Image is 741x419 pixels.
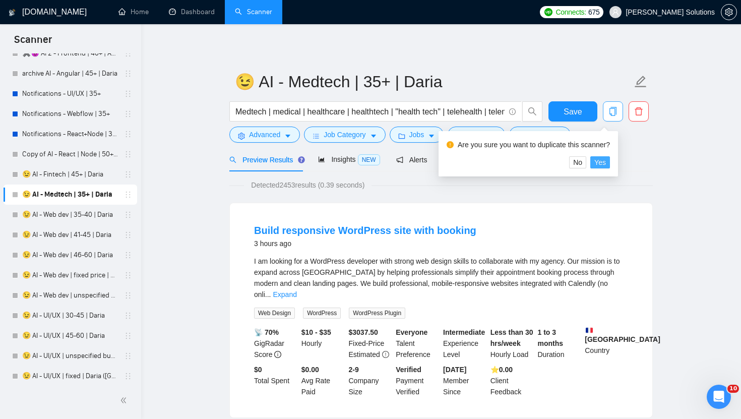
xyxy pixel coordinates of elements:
[590,156,610,168] button: Yes
[238,132,245,140] span: setting
[169,8,215,16] a: dashboardDashboard
[370,132,377,140] span: caret-down
[396,156,403,163] span: notification
[548,101,597,122] button: Save
[390,127,444,143] button: folderJobscaret-down
[409,129,424,140] span: Jobs
[124,110,132,118] span: holder
[124,70,132,78] span: holder
[727,385,739,393] span: 10
[22,285,118,306] a: 😉 AI - Web dev | unspecified budget | Daria
[120,395,130,405] span: double-left
[634,75,647,88] span: edit
[428,132,435,140] span: caret-down
[254,308,295,319] span: Web Design
[396,366,421,374] b: Verified
[585,327,660,343] b: [GEOGRAPHIC_DATA]
[124,130,132,138] span: holder
[349,308,405,319] span: WordPress Plugin
[297,155,306,164] div: Tooltip anchor
[235,69,632,94] input: Scanner name...
[124,231,132,239] span: holder
[303,308,341,319] span: WordPress
[124,170,132,178] span: holder
[254,237,476,250] div: 3 hours ago
[583,327,630,360] div: Country
[22,306,118,326] a: 😉 AI - UI/UX | 30-45 | Daria
[324,129,365,140] span: Job Category
[124,312,132,320] span: holder
[22,205,118,225] a: 😉 AI - Web dev | 35-40 | Daria
[299,327,347,360] div: Hourly
[235,105,505,118] input: Search Freelance Jobs...
[594,157,606,168] span: Yes
[586,327,593,334] img: 🇫🇷
[490,366,513,374] b: ⭐️ 0.00
[382,351,389,358] span: exclamation-circle
[538,328,564,347] b: 1 to 3 months
[556,7,586,18] span: Connects:
[441,327,488,360] div: Experience Level
[441,364,488,397] div: Member Since
[603,101,623,122] button: copy
[544,8,552,16] img: upwork-logo.png
[124,332,132,340] span: holder
[347,327,394,360] div: Fixed-Price
[244,179,372,191] span: Detected 2453 results (0.39 seconds)
[124,352,132,360] span: holder
[124,211,132,219] span: holder
[573,157,582,168] span: No
[509,108,516,115] span: info-circle
[22,245,118,265] a: 😉 AI - Web dev | 46-60 | Daria
[249,129,280,140] span: Advanced
[229,156,236,163] span: search
[124,271,132,279] span: holder
[22,43,118,64] a: ✖️😈 AI 2 - Frontend | 40+ | Artem
[124,49,132,57] span: holder
[629,101,649,122] button: delete
[707,385,731,409] iframe: Intercom live chat
[124,90,132,98] span: holder
[522,101,542,122] button: search
[252,327,299,360] div: GigRadar Score
[318,155,380,163] span: Insights
[124,150,132,158] span: holder
[124,251,132,259] span: holder
[396,156,427,164] span: Alerts
[443,366,466,374] b: [DATE]
[398,132,405,140] span: folder
[229,156,302,164] span: Preview Results
[394,364,441,397] div: Payment Verified
[313,132,320,140] span: bars
[536,327,583,360] div: Duration
[523,107,542,116] span: search
[347,364,394,397] div: Company Size
[299,364,347,397] div: Avg Rate Paid
[488,327,536,360] div: Hourly Load
[304,127,385,143] button: barsJob Categorycaret-down
[488,364,536,397] div: Client Feedback
[22,346,118,366] a: 😉 AI - UI/UX | unspecified budget | Daria
[22,265,118,285] a: 😉 AI - Web dev | fixed price | Daria
[721,8,737,16] a: setting
[490,328,533,347] b: Less than 30 hrs/week
[22,326,118,346] a: 😉 AI - UI/UX | 45-60 | Daria
[318,156,325,163] span: area-chart
[394,327,441,360] div: Talent Preference
[22,185,118,205] a: 😉 AI - Medtech | 35+ | Daria
[118,8,149,16] a: homeHome
[254,328,279,336] b: 📡 70%
[349,328,378,336] b: $ 3037.50
[569,156,586,168] button: No
[265,290,271,298] span: ...
[22,366,118,386] a: 😉 AI - UI/UX | fixed | Daria ([GEOGRAPHIC_DATA])
[22,144,118,164] a: Copy of AI - React | Node | 50+ | Daria
[721,4,737,20] button: setting
[235,8,272,16] a: searchScanner
[252,364,299,397] div: Total Spent
[349,350,380,358] span: Estimated
[274,351,281,358] span: info-circle
[273,290,296,298] a: Expand
[588,7,599,18] span: 675
[564,105,582,118] span: Save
